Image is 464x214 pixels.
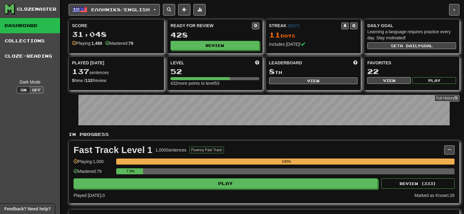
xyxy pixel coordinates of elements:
[171,68,259,75] div: 52
[367,42,456,49] button: Seta dailygoal
[92,41,102,46] strong: 1,488
[381,178,455,189] button: Review (333)
[74,193,105,198] span: Played [DATE]: 0
[193,4,206,16] button: More stats
[74,159,113,169] div: Playing: 1,000
[118,168,143,174] div: 7.9%
[17,87,30,93] button: On
[400,44,421,48] span: a daily
[171,31,259,39] div: 428
[367,60,456,66] div: Favorites
[17,6,56,12] div: Clozemaster
[367,23,456,29] div: Daily Goal
[72,23,161,29] div: Score
[72,77,161,84] div: New / Review
[72,78,74,83] strong: 5
[74,178,378,189] button: Play
[105,40,133,46] div: Mastered:
[5,79,56,85] div: Dark Mode
[367,68,456,75] div: 22
[269,60,302,66] span: Leaderboard
[288,24,300,28] a: (EEST)
[171,41,259,50] button: Review
[412,77,456,84] button: Play
[367,29,456,41] div: Learning a language requires practice every day. Stay motivated!
[353,60,358,66] span: This week in points, UTC
[414,192,455,198] div: Marked as Known: 26
[91,7,150,12] span: Ελληνικά / English
[30,87,43,93] button: Off
[171,80,259,86] div: 432 more points to level 53
[269,23,342,29] div: Streak
[118,159,455,165] div: 100%
[163,4,175,16] button: Search sentences
[72,60,104,66] span: Played [DATE]
[434,95,459,102] a: Full History
[74,145,153,155] div: Fast Track Level 1
[269,67,275,76] span: 8
[269,68,358,76] div: th
[72,68,161,76] div: sentences
[269,31,358,39] div: Day s
[156,147,186,153] div: 1,000 Sentences
[72,30,161,38] div: 31,048
[189,147,224,153] button: Fluency Fast Track
[269,30,281,39] span: 11
[128,41,133,46] strong: 79
[69,4,160,16] button: Ελληνικά/English
[367,77,411,84] button: View
[85,78,92,83] strong: 132
[171,60,184,66] span: Level
[72,40,102,46] div: Playing:
[69,131,459,137] p: In Progress
[255,60,259,66] span: Score more points to level up
[4,206,51,212] span: Open feedback widget
[74,168,113,178] div: Mastered: 79
[178,4,190,16] button: Add sentence to collection
[72,67,89,76] span: 137
[171,23,252,29] div: Ready for Review
[269,77,358,84] button: View
[269,41,358,47] div: Includes [DATE]!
